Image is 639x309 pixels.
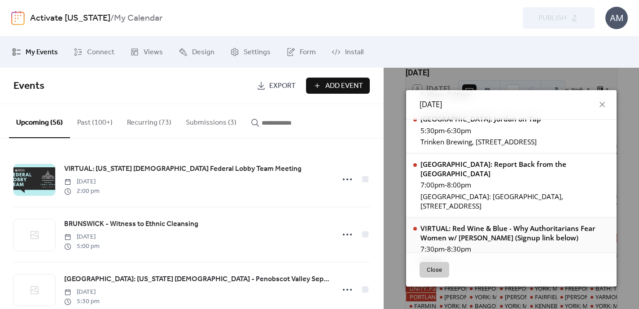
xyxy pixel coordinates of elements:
[250,78,302,94] a: Export
[64,177,100,187] span: [DATE]
[420,224,609,243] div: VIRTUAL: Red Wine & Blue - Why Authoritarians Fear Women w/ [PERSON_NAME] (Signup link below)
[64,274,329,285] a: [GEOGRAPHIC_DATA]: [US_STATE] [DEMOGRAPHIC_DATA] - Penobscot Valley September Chapter Meeting
[64,164,302,174] span: VIRTUAL: [US_STATE] [DEMOGRAPHIC_DATA] Federal Lobby Team Meeting
[269,81,296,91] span: Export
[179,104,244,137] button: Submissions (3)
[87,47,114,58] span: Connect
[67,40,121,64] a: Connect
[9,104,70,138] button: Upcoming (56)
[306,78,370,94] button: Add Event
[64,163,302,175] a: VIRTUAL: [US_STATE] [DEMOGRAPHIC_DATA] Federal Lobby Team Meeting
[5,40,65,64] a: My Events
[13,76,44,96] span: Events
[64,232,100,242] span: [DATE]
[447,180,471,190] span: 8:00pm
[172,40,221,64] a: Design
[11,11,25,25] img: logo
[244,47,271,58] span: Settings
[26,47,58,58] span: My Events
[447,126,471,135] span: 6:30pm
[445,126,447,135] span: -
[420,192,609,211] div: [GEOGRAPHIC_DATA]: [GEOGRAPHIC_DATA], [STREET_ADDRESS]
[123,40,170,64] a: Views
[420,126,445,135] span: 5:30pm
[420,244,445,254] span: 7:30pm
[325,81,363,91] span: Add Event
[110,10,114,27] b: /
[223,40,277,64] a: Settings
[64,297,100,306] span: 5:30 pm
[420,160,609,178] div: [GEOGRAPHIC_DATA]: Report Back from the [GEOGRAPHIC_DATA]
[280,40,323,64] a: Form
[420,261,449,278] button: Close
[445,244,447,254] span: -
[605,7,628,29] div: AM
[64,218,198,230] a: BRUNSWICK - Witness to Ethnic Cleansing
[192,47,214,58] span: Design
[114,10,162,27] b: My Calendar
[325,40,370,64] a: Install
[300,47,316,58] span: Form
[445,180,447,190] span: -
[120,104,179,137] button: Recurring (73)
[30,10,110,27] a: Activate [US_STATE]
[64,242,100,251] span: 5:00 pm
[447,244,471,254] span: 8:30pm
[345,47,363,58] span: Install
[420,180,445,190] span: 7:00pm
[64,187,100,196] span: 2:00 pm
[144,47,163,58] span: Views
[420,99,442,110] span: [DATE]
[70,104,120,137] button: Past (100+)
[420,137,541,147] div: Trinken Brewing, [STREET_ADDRESS]
[64,287,100,297] span: [DATE]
